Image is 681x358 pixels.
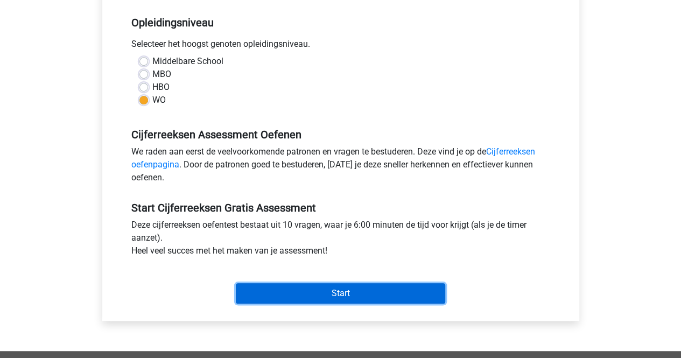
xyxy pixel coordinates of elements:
[131,201,550,214] h5: Start Cijferreeksen Gratis Assessment
[152,81,170,94] label: HBO
[123,145,558,188] div: We raden aan eerst de veelvoorkomende patronen en vragen te bestuderen. Deze vind je op de . Door...
[131,128,550,141] h5: Cijferreeksen Assessment Oefenen
[123,38,558,55] div: Selecteer het hoogst genoten opleidingsniveau.
[131,12,550,33] h5: Opleidingsniveau
[152,68,171,81] label: MBO
[236,283,445,304] input: Start
[152,94,166,107] label: WO
[123,219,558,262] div: Deze cijferreeksen oefentest bestaat uit 10 vragen, waar je 6:00 minuten de tijd voor krijgt (als...
[152,55,223,68] label: Middelbare School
